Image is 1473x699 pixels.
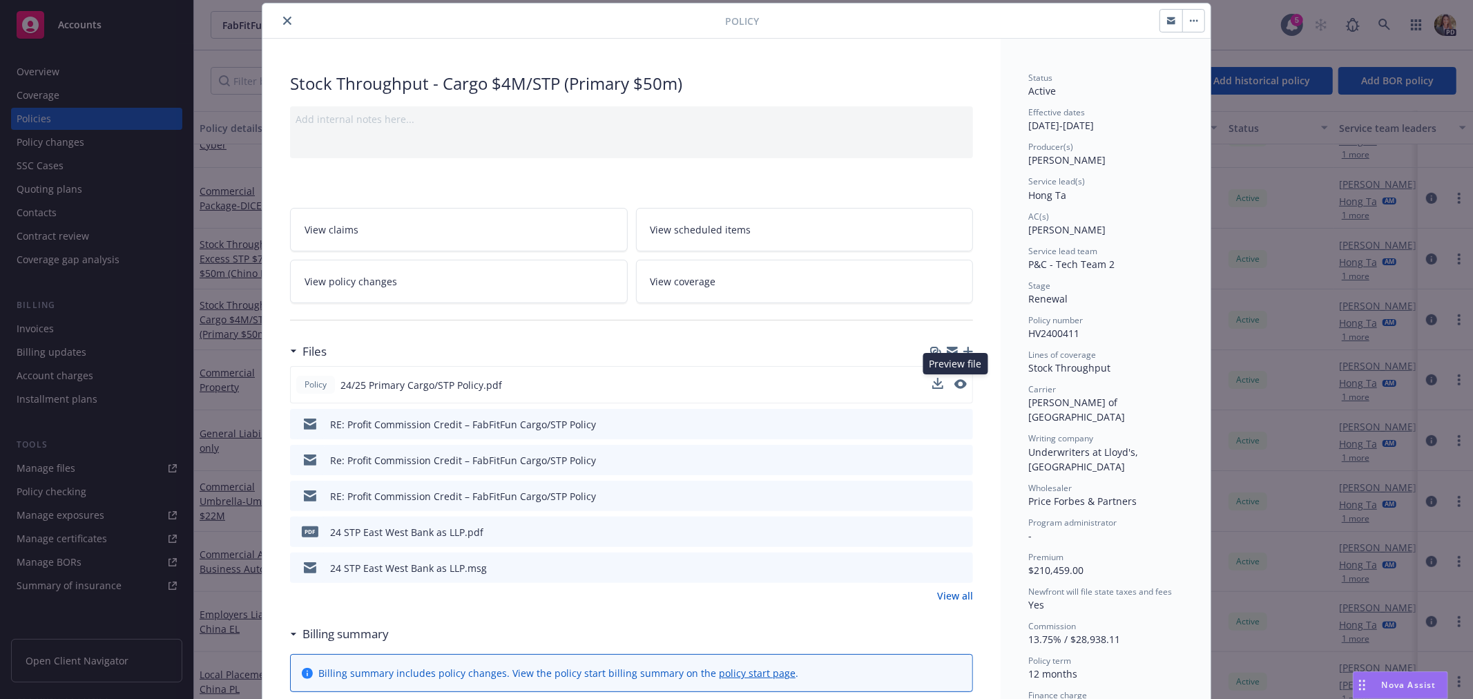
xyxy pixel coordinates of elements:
[954,379,967,389] button: preview file
[1028,633,1120,646] span: 13.75% / $28,938.11
[1028,529,1032,542] span: -
[290,208,628,251] a: View claims
[651,274,716,289] span: View coverage
[1028,517,1117,528] span: Program administrator
[932,378,943,392] button: download file
[1028,495,1137,508] span: Price Forbes & Partners
[302,343,327,361] h3: Files
[279,12,296,29] button: close
[1354,672,1371,698] div: Drag to move
[330,561,487,575] div: 24 STP East West Bank as LLP.msg
[954,378,967,392] button: preview file
[933,525,944,539] button: download file
[305,274,397,289] span: View policy changes
[955,453,967,468] button: preview file
[290,343,327,361] div: Files
[1028,84,1056,97] span: Active
[636,260,974,303] a: View coverage
[1028,106,1183,133] div: [DATE] - [DATE]
[1028,598,1044,611] span: Yes
[933,453,944,468] button: download file
[923,353,988,374] div: Preview file
[1028,551,1063,563] span: Premium
[1028,292,1068,305] span: Renewal
[290,72,973,95] div: Stock Throughput - Cargo $4M/STP (Primary $50m)
[1028,586,1172,597] span: Newfront will file state taxes and fees
[719,667,796,680] a: policy start page
[1028,106,1085,118] span: Effective dates
[1028,564,1084,577] span: $210,459.00
[1028,327,1079,340] span: HV2400411
[937,588,973,603] a: View all
[1028,396,1125,423] span: [PERSON_NAME] of [GEOGRAPHIC_DATA]
[1028,153,1106,166] span: [PERSON_NAME]
[955,561,967,575] button: preview file
[302,625,389,643] h3: Billing summary
[1028,446,1141,473] span: Underwriters at Lloyd's, [GEOGRAPHIC_DATA]
[1028,620,1076,632] span: Commission
[290,625,389,643] div: Billing summary
[651,222,751,237] span: View scheduled items
[302,526,318,537] span: pdf
[302,379,329,391] span: Policy
[305,222,358,237] span: View claims
[1028,189,1066,202] span: Hong Ta
[1028,432,1093,444] span: Writing company
[1028,314,1083,326] span: Policy number
[933,417,944,432] button: download file
[1028,482,1072,494] span: Wholesaler
[1028,280,1050,291] span: Stage
[1028,667,1077,680] span: 12 months
[933,489,944,504] button: download file
[1028,223,1106,236] span: [PERSON_NAME]
[1028,141,1073,153] span: Producer(s)
[1028,361,1183,375] div: Stock Throughput
[296,112,967,126] div: Add internal notes here...
[1028,175,1085,187] span: Service lead(s)
[1028,383,1056,395] span: Carrier
[955,489,967,504] button: preview file
[330,453,596,468] div: Re: Profit Commission Credit – FabFitFun Cargo/STP Policy
[725,14,759,28] span: Policy
[636,208,974,251] a: View scheduled items
[933,561,944,575] button: download file
[955,525,967,539] button: preview file
[330,417,596,432] div: RE: Profit Commission Credit – FabFitFun Cargo/STP Policy
[340,378,502,392] span: 24/25 Primary Cargo/STP Policy.pdf
[1353,671,1448,699] button: Nova Assist
[1028,211,1049,222] span: AC(s)
[330,525,483,539] div: 24 STP East West Bank as LLP.pdf
[955,417,967,432] button: preview file
[330,489,596,504] div: RE: Profit Commission Credit – FabFitFun Cargo/STP Policy
[1028,655,1071,667] span: Policy term
[932,378,943,389] button: download file
[1028,72,1052,84] span: Status
[1028,258,1115,271] span: P&C - Tech Team 2
[318,666,798,680] div: Billing summary includes policy changes. View the policy start billing summary on the .
[1028,245,1097,257] span: Service lead team
[290,260,628,303] a: View policy changes
[1382,679,1436,691] span: Nova Assist
[1028,349,1096,361] span: Lines of coverage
